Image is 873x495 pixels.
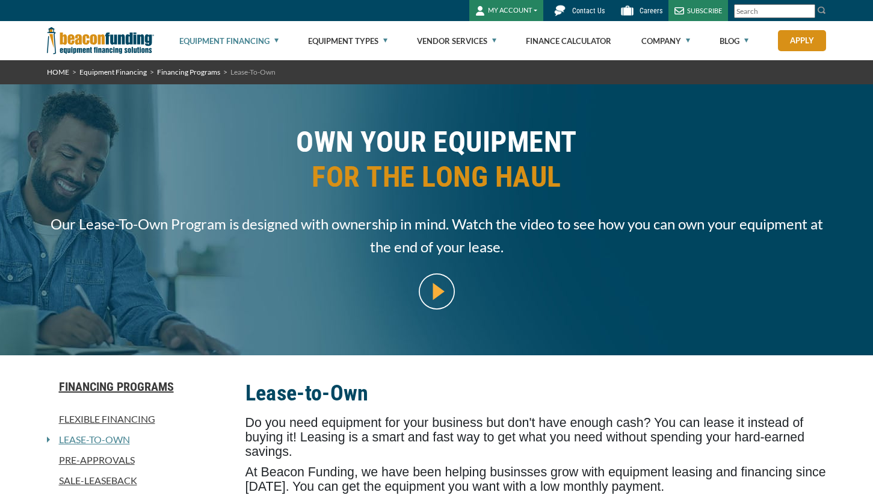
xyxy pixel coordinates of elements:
[720,22,748,60] a: Blog
[47,67,69,76] a: HOME
[245,465,826,494] span: At Beacon Funding, we have been helping businsses grow with equipment leasing and financing since...
[47,473,231,488] a: Sale-Leaseback
[308,22,387,60] a: Equipment Types
[50,432,130,447] a: Lease-To-Own
[47,453,231,467] a: Pre-approvals
[79,67,147,76] a: Equipment Financing
[47,213,827,258] span: Our Lease-To-Own Program is designed with ownership in mind. Watch the video to see how you can o...
[803,7,812,16] a: Clear search text
[47,21,154,60] img: Beacon Funding Corporation logo
[526,22,611,60] a: Finance Calculator
[572,7,605,15] span: Contact Us
[640,7,662,15] span: Careers
[47,125,827,204] h1: OWN YOUR EQUIPMENT
[47,379,231,394] a: Financing Programs
[179,22,279,60] a: Equipment Financing
[778,30,826,51] a: Apply
[230,67,276,76] span: Lease-To-Own
[417,22,496,60] a: Vendor Services
[47,412,231,426] a: Flexible Financing
[245,379,827,407] h2: Lease-to-Own
[641,22,690,60] a: Company
[419,273,455,310] img: video modal pop-up play button
[817,5,827,15] img: Search
[734,4,815,18] input: Search
[47,160,827,195] span: FOR THE LONG HAUL
[245,416,805,459] span: Do you need equipment for your business but don't have enough cash? You can lease it instead of b...
[157,67,220,76] a: Financing Programs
